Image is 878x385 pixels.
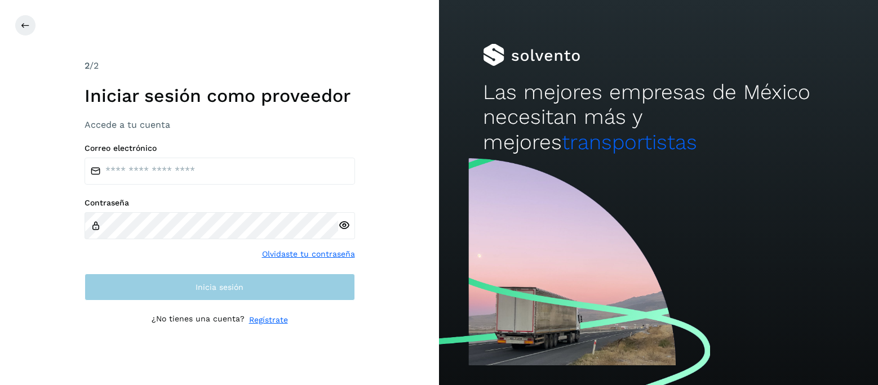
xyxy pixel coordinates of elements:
[85,119,355,130] h3: Accede a tu cuenta
[152,314,245,326] p: ¿No tienes una cuenta?
[85,274,355,301] button: Inicia sesión
[249,314,288,326] a: Regístrate
[483,80,834,155] h2: Las mejores empresas de México necesitan más y mejores
[85,85,355,106] h1: Iniciar sesión como proveedor
[196,283,243,291] span: Inicia sesión
[85,59,355,73] div: /2
[85,144,355,153] label: Correo electrónico
[85,198,355,208] label: Contraseña
[262,248,355,260] a: Olvidaste tu contraseña
[85,60,90,71] span: 2
[562,130,697,154] span: transportistas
